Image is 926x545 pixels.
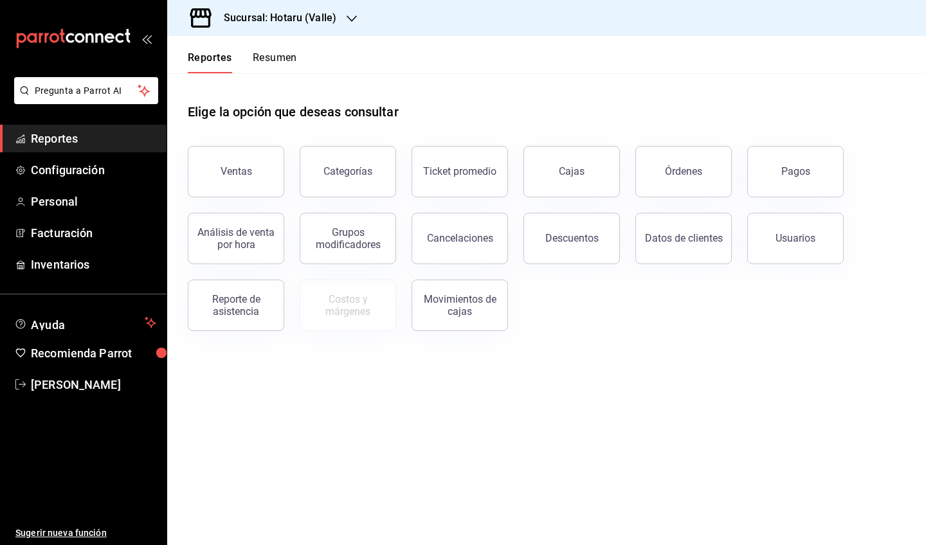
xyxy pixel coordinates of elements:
[188,146,284,197] button: Ventas
[196,293,276,317] div: Reporte de asistencia
[196,226,276,251] div: Análisis de venta por hora
[776,232,815,244] div: Usuarios
[15,526,156,540] span: Sugerir nueva función
[635,213,732,264] button: Datos de clientes
[559,164,585,179] div: Cajas
[188,102,399,121] h1: Elige la opción que deseas consultar
[323,165,372,177] div: Categorías
[523,213,620,264] button: Descuentos
[31,376,156,393] span: [PERSON_NAME]
[635,146,732,197] button: Órdenes
[31,224,156,242] span: Facturación
[31,344,156,362] span: Recomienda Parrot
[31,193,156,210] span: Personal
[31,161,156,179] span: Configuración
[545,232,599,244] div: Descuentos
[665,165,702,177] div: Órdenes
[188,51,232,73] button: Reportes
[35,84,138,98] span: Pregunta a Parrot AI
[221,165,252,177] div: Ventas
[31,130,156,147] span: Reportes
[412,280,508,331] button: Movimientos de cajas
[308,226,388,251] div: Grupos modificadores
[300,213,396,264] button: Grupos modificadores
[747,146,844,197] button: Pagos
[420,293,500,317] div: Movimientos de cajas
[14,77,158,104] button: Pregunta a Parrot AI
[31,315,140,330] span: Ayuda
[412,213,508,264] button: Cancelaciones
[523,146,620,197] a: Cajas
[213,10,336,26] h3: Sucursal: Hotaru (Valle)
[747,213,844,264] button: Usuarios
[300,146,396,197] button: Categorías
[308,293,388,317] div: Costos y márgenes
[9,93,158,107] a: Pregunta a Parrot AI
[300,280,396,331] button: Contrata inventarios para ver este reporte
[781,165,810,177] div: Pagos
[188,280,284,331] button: Reporte de asistencia
[427,232,493,244] div: Cancelaciones
[645,232,723,244] div: Datos de clientes
[31,256,156,273] span: Inventarios
[423,165,496,177] div: Ticket promedio
[141,33,152,44] button: open_drawer_menu
[412,146,508,197] button: Ticket promedio
[188,213,284,264] button: Análisis de venta por hora
[188,51,297,73] div: navigation tabs
[253,51,297,73] button: Resumen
